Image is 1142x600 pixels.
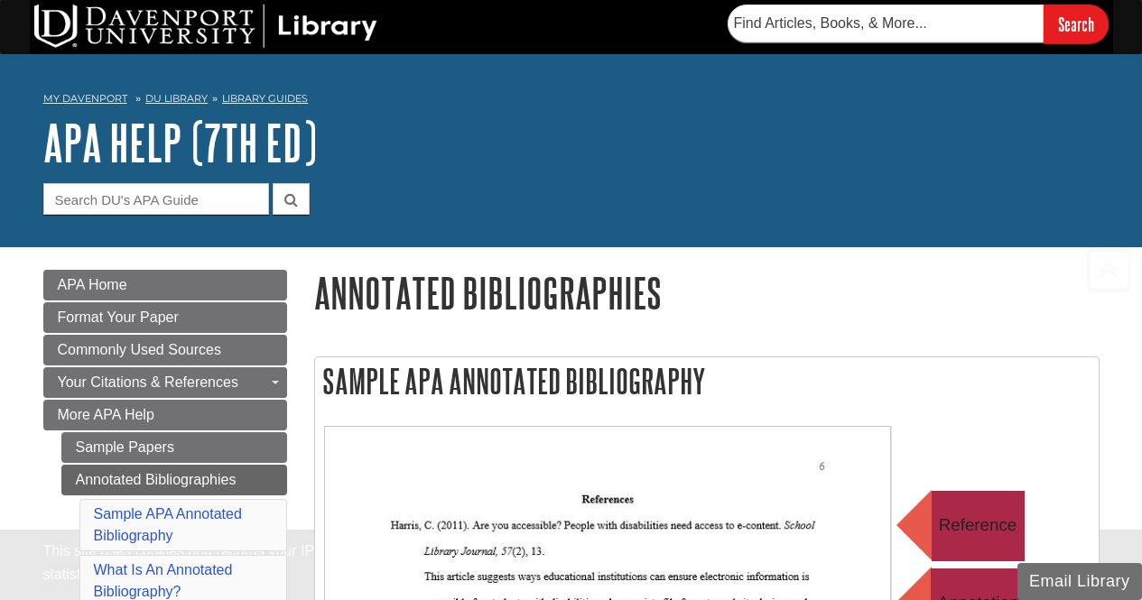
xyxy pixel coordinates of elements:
a: DU Library [145,92,208,105]
a: Library Guides [222,92,308,105]
span: APA Home [58,277,127,292]
button: Email Library [1017,563,1142,600]
input: Search DU's APA Guide [43,183,269,215]
a: Commonly Used Sources [43,335,287,365]
a: APA Help (7th Ed) [43,115,317,171]
a: More APA Help [43,400,287,430]
h2: Sample APA Annotated Bibliography [315,357,1099,405]
a: APA Home [43,270,287,300]
img: DU Library [34,5,377,48]
nav: breadcrumb [43,87,1100,115]
form: Searches DU Library's articles, books, and more [728,5,1109,43]
a: Sample Papers [61,432,287,463]
a: Sample APA Annotated Bibliography [94,506,242,543]
a: Format Your Paper [43,302,287,333]
input: Search [1044,5,1109,43]
span: Your Citations & References [58,374,238,390]
span: Format Your Paper [58,309,179,325]
a: My Davenport [43,91,127,106]
span: More APA Help [58,407,154,422]
a: Your Citations & References [43,367,287,398]
h1: Annotated Bibliographies [314,270,1100,316]
input: Find Articles, Books, & More... [728,5,1044,42]
a: Back to Top [1080,257,1137,282]
a: Annotated Bibliographies [61,465,287,495]
span: Commonly Used Sources [58,342,221,357]
a: What Is An Annotated Bibliography? [94,562,233,599]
